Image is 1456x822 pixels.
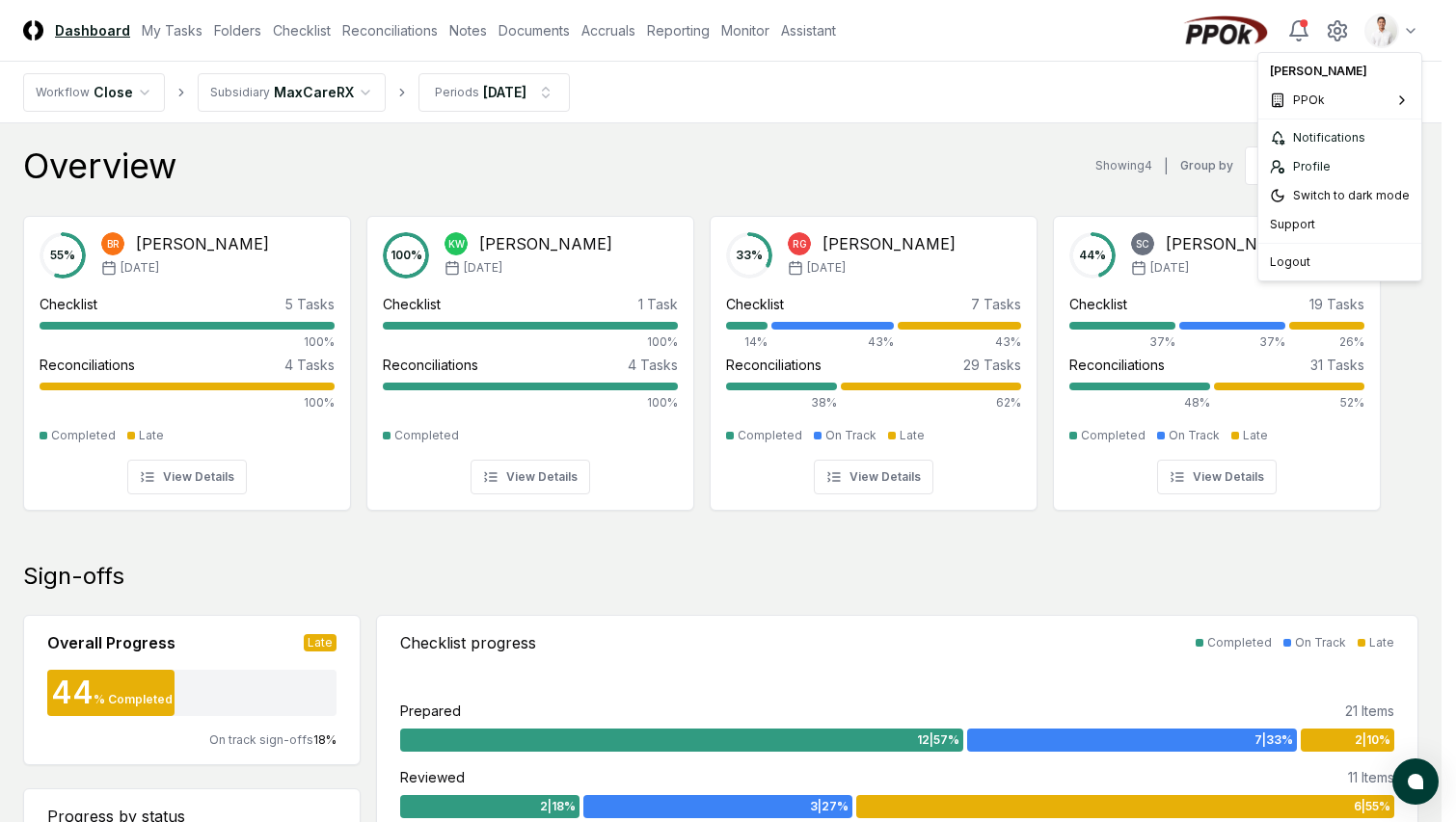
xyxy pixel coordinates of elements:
a: Notifications [1262,123,1417,152]
div: [PERSON_NAME] [1262,57,1417,86]
div: Logout [1262,248,1417,277]
div: Switch to dark mode [1262,181,1417,210]
span: PPOk [1293,92,1325,109]
a: Profile [1262,152,1417,181]
div: Support [1262,210,1417,239]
